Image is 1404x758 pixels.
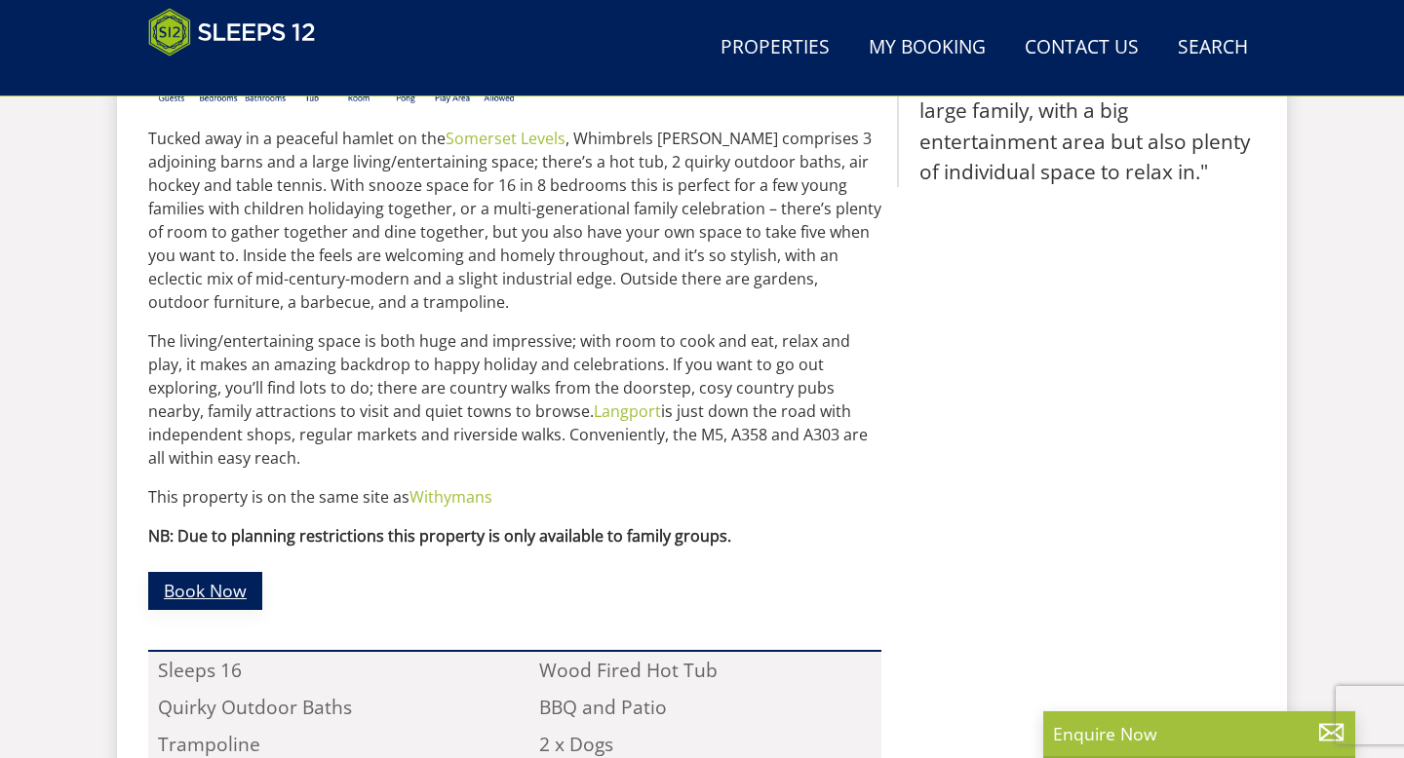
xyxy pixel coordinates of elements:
strong: NB: Due to planning restrictions this property is only available to family groups. [148,525,731,547]
a: Somerset Levels [446,128,565,149]
a: Book Now [148,572,262,610]
blockquote: "⭐⭐⭐⭐⭐ The accommodation was great very clean, ideal for our large family, with a big entertainme... [897,35,1256,187]
a: Contact Us [1017,26,1147,70]
li: Quirky Outdoor Baths [148,689,500,726]
a: My Booking [861,26,994,70]
a: Langport [594,400,661,422]
a: Withymans [409,486,492,508]
img: Sleeps 12 [148,8,316,57]
a: Search [1170,26,1256,70]
p: Tucked away in a peaceful hamlet on the , Whimbrels [PERSON_NAME] comprises 3 adjoining barns and... [148,127,881,314]
iframe: Customer reviews powered by Trustpilot [138,68,343,85]
li: Wood Fired Hot Tub [529,652,881,689]
p: Enquire Now [1053,721,1345,746]
p: The living/entertaining space is both huge and impressive; with room to cook and eat, relax and p... [148,329,881,470]
li: Sleeps 16 [148,652,500,689]
a: Properties [713,26,838,70]
li: BBQ and Patio [529,689,881,726]
p: This property is on the same site as [148,485,881,509]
